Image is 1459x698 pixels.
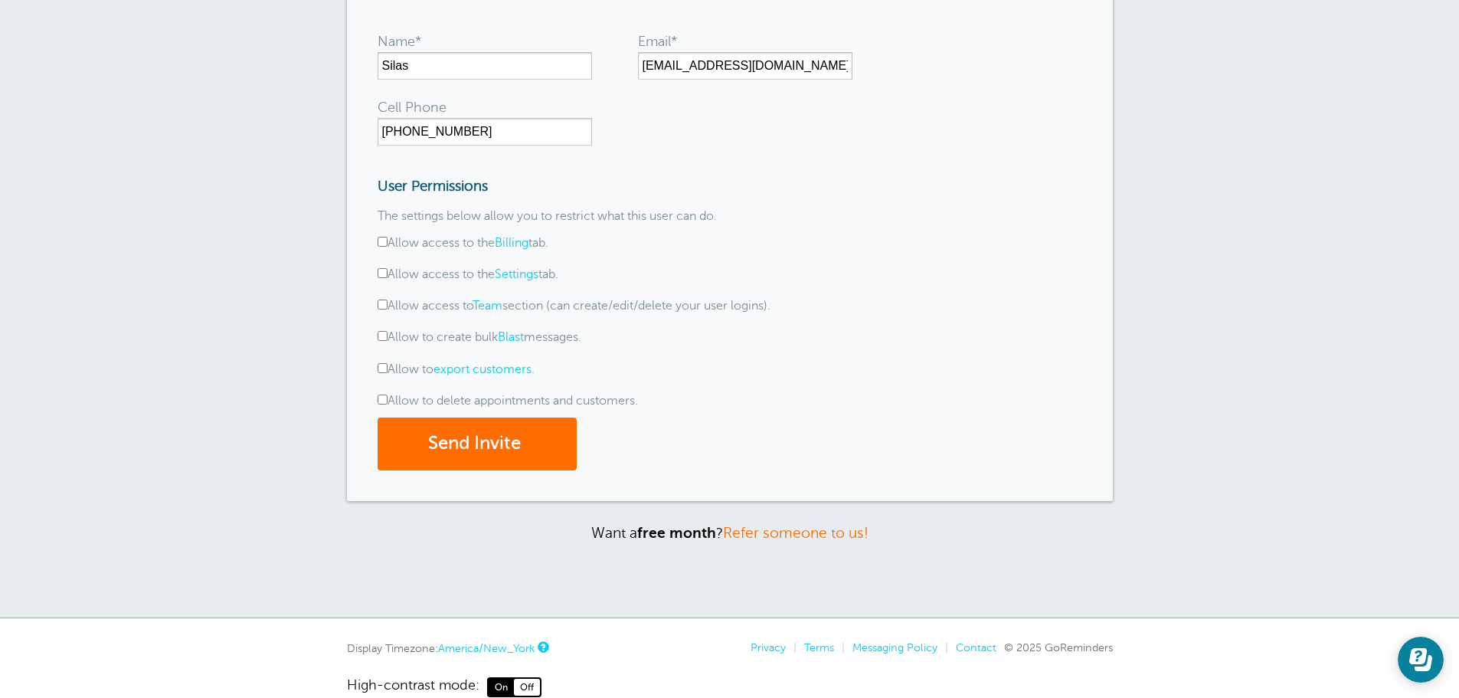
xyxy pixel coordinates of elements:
[378,362,535,376] label: Allow to .
[378,395,388,405] input: Allow to delete appointments and customers.
[538,642,547,652] a: This is the timezone being used to display dates and times to you on this device. Click the timez...
[378,237,388,247] input: Allow access to theBillingtab.
[378,300,388,310] input: Allow access toTeamsection (can create/edit/delete your user logins).
[473,299,502,313] a: Team
[378,394,638,408] label: Allow to delete appointments and customers.
[514,679,540,696] span: Off
[438,642,535,654] a: America/New_York
[956,641,996,654] a: Contact
[495,236,528,250] a: Billing
[378,363,388,373] input: Allow toexport customers.
[852,641,937,654] a: Messaging Policy
[638,34,677,48] label: Email*
[637,525,716,541] strong: free month
[378,330,581,344] label: Allow to create bulk messages.
[378,34,421,48] label: Name*
[347,677,1113,697] a: High-contrast mode: On Off
[489,679,514,696] span: On
[378,236,548,250] label: Allow access to the tab.
[1004,641,1113,654] span: © 2025 GoReminders
[347,524,1113,542] p: Want a ?
[804,641,834,654] a: Terms
[786,641,797,654] li: |
[378,100,447,114] label: Cell Phone
[723,525,869,541] a: Refer someone to us!
[937,641,948,654] li: |
[378,299,770,313] label: Allow access to section (can create/edit/delete your user logins).
[347,641,547,655] div: Display Timezone:
[433,362,532,376] a: export customers
[751,641,786,654] a: Privacy
[378,268,388,278] input: Allow access to theSettingstab.
[378,331,388,341] input: Allow to create bulkBlastmessages.
[378,418,577,470] button: Send Invite
[378,209,837,224] p: The settings below allow you to restrict what this user can do.
[495,267,538,281] a: Settings
[347,677,479,697] span: High-contrast mode:
[378,267,558,281] label: Allow access to the tab.
[498,330,524,344] a: Blast
[834,641,845,654] li: |
[378,178,837,195] h3: User Permissions
[1398,637,1444,683] iframe: Resource center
